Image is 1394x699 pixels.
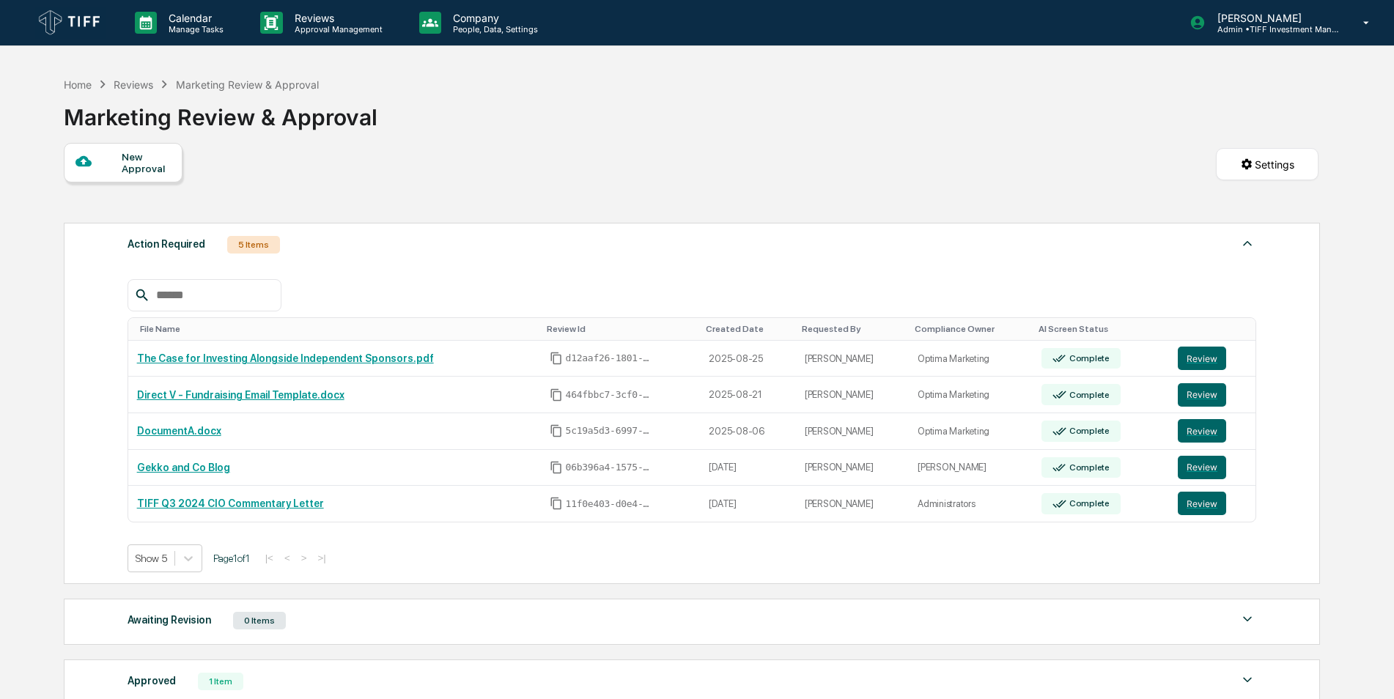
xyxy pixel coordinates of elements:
[1206,12,1342,24] p: [PERSON_NAME]
[64,78,92,91] div: Home
[1178,347,1247,370] a: Review
[1178,492,1247,515] a: Review
[137,389,344,401] a: Direct V - Fundraising Email Template.docx
[706,324,789,334] div: Toggle SortBy
[796,413,909,450] td: [PERSON_NAME]
[802,324,903,334] div: Toggle SortBy
[261,552,278,564] button: |<
[796,341,909,377] td: [PERSON_NAME]
[909,450,1033,487] td: [PERSON_NAME]
[1066,353,1110,363] div: Complete
[1066,426,1110,436] div: Complete
[441,12,545,24] p: Company
[909,341,1033,377] td: Optima Marketing
[1239,234,1256,252] img: caret
[550,352,563,365] span: Copy Id
[796,486,909,522] td: [PERSON_NAME]
[1239,610,1256,628] img: caret
[1178,419,1247,443] a: Review
[1181,324,1250,334] div: Toggle SortBy
[550,388,563,402] span: Copy Id
[1178,419,1226,443] button: Review
[157,24,231,34] p: Manage Tasks
[1347,651,1387,690] iframe: Open customer support
[700,341,795,377] td: 2025-08-25
[128,610,211,629] div: Awaiting Revision
[1178,492,1226,515] button: Review
[114,78,153,91] div: Reviews
[1066,498,1110,508] div: Complete
[283,24,390,34] p: Approval Management
[1066,462,1110,473] div: Complete
[915,324,1027,334] div: Toggle SortBy
[566,389,654,401] span: 464fbbc7-3cf0-487d-a6f7-92d82b3c1ab7
[1178,456,1226,479] button: Review
[35,7,106,39] img: logo
[700,450,795,487] td: [DATE]
[441,24,545,34] p: People, Data, Settings
[176,78,319,91] div: Marketing Review & Approval
[550,497,563,510] span: Copy Id
[1178,456,1247,479] a: Review
[909,377,1033,413] td: Optima Marketing
[796,377,909,413] td: [PERSON_NAME]
[1178,383,1226,407] button: Review
[137,352,434,364] a: The Case for Investing Alongside Independent Sponsors.pdf
[137,425,221,437] a: DocumentA.docx
[547,324,695,334] div: Toggle SortBy
[1066,390,1110,400] div: Complete
[280,552,295,564] button: <
[909,413,1033,450] td: Optima Marketing
[796,450,909,487] td: [PERSON_NAME]
[1216,148,1319,180] button: Settings
[128,234,205,254] div: Action Required
[909,486,1033,522] td: Administrators
[550,461,563,474] span: Copy Id
[137,498,324,509] a: TIFF Q3 2024 CIO Commentary Letter
[1178,347,1226,370] button: Review
[227,236,280,254] div: 5 Items
[1039,324,1163,334] div: Toggle SortBy
[198,673,243,690] div: 1 Item
[566,462,654,473] span: 06b396a4-1575-4931-abb8-145fd6f407a5
[700,486,795,522] td: [DATE]
[64,92,377,130] div: Marketing Review & Approval
[566,352,654,364] span: d12aaf26-1801-42be-8f88-af365266327f
[700,377,795,413] td: 2025-08-21
[297,552,311,564] button: >
[1239,671,1256,689] img: caret
[566,498,654,510] span: 11f0e403-d0e4-45d3-bf38-813d72971da7
[550,424,563,437] span: Copy Id
[157,12,231,24] p: Calendar
[137,462,230,473] a: Gekko and Co Blog
[700,413,795,450] td: 2025-08-06
[213,552,250,564] span: Page 1 of 1
[140,324,535,334] div: Toggle SortBy
[566,425,654,437] span: 5c19a5d3-6997-4f23-87f5-f6922eb3890c
[233,612,286,629] div: 0 Items
[313,552,330,564] button: >|
[283,12,390,24] p: Reviews
[1206,24,1342,34] p: Admin • TIFF Investment Management
[1178,383,1247,407] a: Review
[122,151,171,174] div: New Approval
[128,671,176,690] div: Approved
